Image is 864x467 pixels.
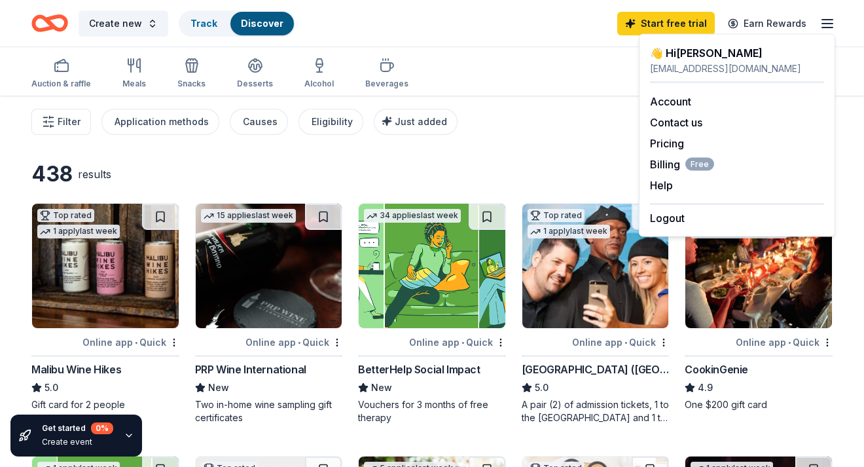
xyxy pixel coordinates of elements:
span: Billing [650,157,714,172]
a: Home [31,8,68,39]
div: 0 % [91,422,113,434]
button: Eligibility [298,109,363,135]
div: Online app Quick [245,334,342,350]
a: Account [650,95,691,108]
a: Image for Malibu Wine HikesTop rated1 applylast weekOnline app•QuickMalibu Wine Hikes5.0Gift card... [31,203,179,411]
div: BetterHelp Social Impact [358,362,480,377]
div: 1 apply last week [37,225,120,238]
button: Causes [230,109,288,135]
button: Application methods [101,109,219,135]
span: 4.9 [698,380,713,396]
div: 34 applies last week [364,209,461,223]
div: Two in-home wine sampling gift certificates [195,398,343,424]
button: TrackDiscover [179,10,295,37]
div: PRP Wine International [195,362,306,377]
div: Get started [42,422,113,434]
div: 👋 Hi [PERSON_NAME] [650,45,824,61]
span: Free [685,158,714,171]
button: Auction & raffle [31,52,91,96]
button: Contact us [650,115,702,130]
span: • [624,337,627,348]
span: • [135,337,137,348]
div: CookinGenie [685,362,748,377]
button: Snacks [177,52,206,96]
a: Pricing [650,137,684,150]
button: Beverages [365,52,408,96]
div: Causes [243,114,278,130]
button: BillingFree [650,157,714,172]
div: Online app Quick [82,334,179,350]
div: One $200 gift card [685,398,833,411]
img: Image for PRP Wine International [196,204,342,328]
img: Image for Malibu Wine Hikes [32,204,179,328]
a: Track [190,18,217,29]
div: Beverages [365,79,408,89]
div: Application methods [115,114,209,130]
a: Image for BetterHelp Social Impact34 applieslast weekOnline app•QuickBetterHelp Social ImpactNewV... [358,203,506,424]
button: Help [650,177,673,193]
div: Meals [122,79,146,89]
div: Alcohol [304,79,334,89]
div: Auction & raffle [31,79,91,89]
div: Gift card for 2 people [31,398,179,411]
span: 5.0 [535,380,549,396]
button: Just added [374,109,458,135]
a: Image for Hollywood Wax Museum (Hollywood)Top rated1 applylast weekOnline app•Quick[GEOGRAPHIC_DA... [522,203,670,424]
button: Filter [31,109,91,135]
a: Start free trial [617,12,715,35]
a: Image for PRP Wine International15 applieslast weekOnline app•QuickPRP Wine InternationalNewTwo i... [195,203,343,424]
div: Create event [42,437,113,447]
div: Malibu Wine Hikes [31,362,121,377]
img: Image for Hollywood Wax Museum (Hollywood) [522,204,669,328]
div: Snacks [177,79,206,89]
span: Create new [89,16,142,31]
img: Image for CookinGenie [685,204,832,328]
button: Create new [79,10,168,37]
span: • [788,337,791,348]
div: Vouchers for 3 months of free therapy [358,398,506,424]
span: 5.0 [45,380,58,396]
span: Just added [395,116,447,127]
div: Top rated [528,209,585,222]
div: Online app Quick [409,334,506,350]
div: [GEOGRAPHIC_DATA] ([GEOGRAPHIC_DATA]) [522,362,670,377]
a: Discover [241,18,283,29]
span: • [461,337,464,348]
a: Image for CookinGenieTop rated20 applieslast weekOnline app•QuickCookinGenie4.9One $200 gift card [685,203,833,411]
button: Desserts [237,52,273,96]
span: Filter [58,114,81,130]
div: A pair (2) of admission tickets, 1 to the [GEOGRAPHIC_DATA] and 1 to the [GEOGRAPHIC_DATA] [522,398,670,424]
img: Image for BetterHelp Social Impact [359,204,505,328]
div: results [78,166,111,182]
div: [EMAIL_ADDRESS][DOMAIN_NAME] [650,61,824,77]
span: New [371,380,392,396]
div: Desserts [237,79,273,89]
div: Online app Quick [572,334,669,350]
div: Online app Quick [736,334,833,350]
div: Eligibility [312,114,353,130]
div: Top rated [37,209,94,222]
button: Alcohol [304,52,334,96]
span: • [298,337,300,348]
button: Logout [650,210,685,226]
button: Meals [122,52,146,96]
div: 1 apply last week [528,225,610,238]
a: Earn Rewards [720,12,814,35]
div: 438 [31,161,73,187]
span: New [208,380,229,396]
div: 15 applies last week [201,209,296,223]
